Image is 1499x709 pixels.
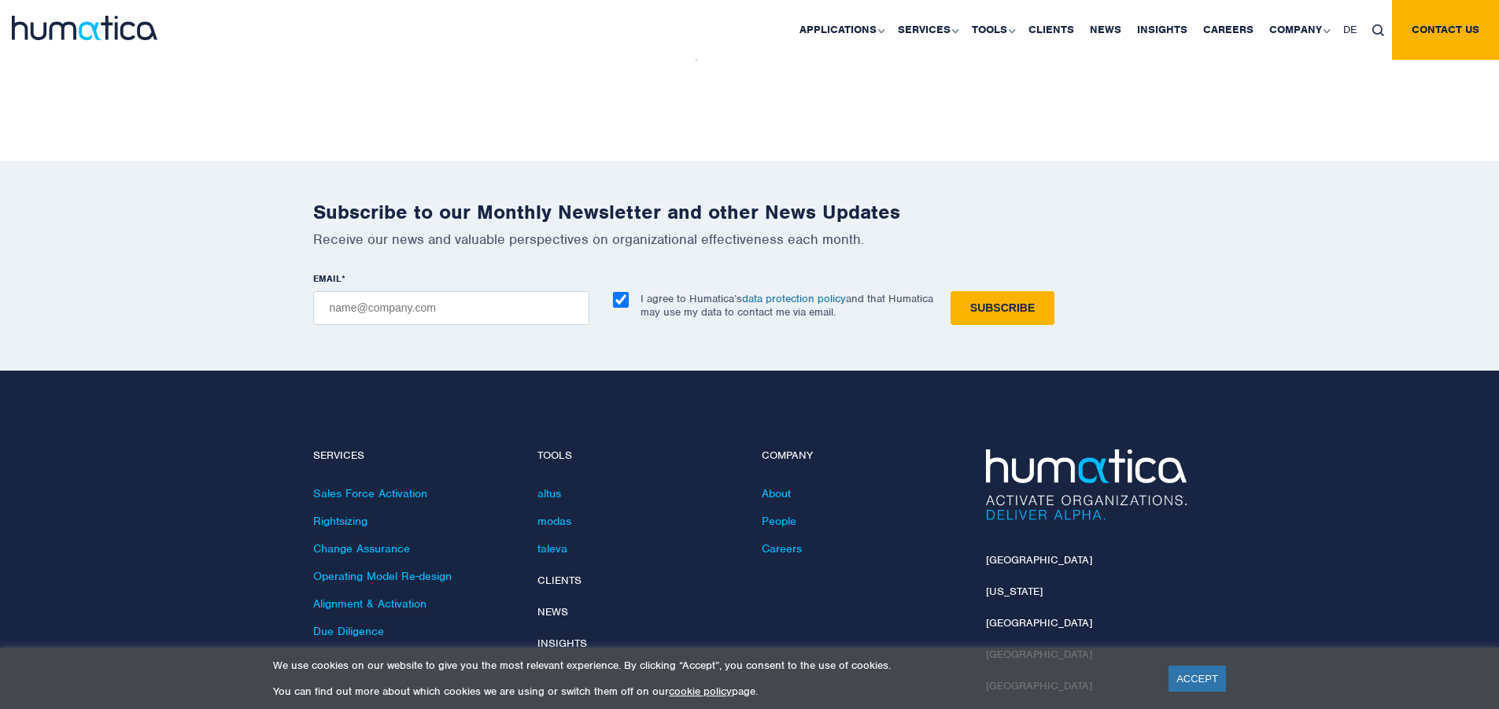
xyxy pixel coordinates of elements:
[986,616,1092,630] a: [GEOGRAPHIC_DATA]
[537,486,561,500] a: altus
[762,541,802,556] a: Careers
[313,596,426,611] a: Alignment & Activation
[1372,24,1384,36] img: search_icon
[951,291,1054,325] input: Subscribe
[313,569,452,583] a: Operating Model Re-design
[537,541,567,556] a: taleva
[537,605,568,619] a: News
[273,685,1149,698] p: You can find out more about which cookies we are using or switch them off on our page.
[313,514,367,528] a: Rightsizing
[313,291,589,325] input: name@company.com
[537,514,571,528] a: modas
[537,574,582,587] a: Clients
[313,624,384,638] a: Due Diligence
[537,637,587,650] a: Insights
[641,292,933,319] p: I agree to Humatica’s and that Humatica may use my data to contact me via email.
[986,449,1187,520] img: Humatica
[762,449,962,463] h4: Company
[1343,23,1357,36] span: DE
[313,200,1187,224] h2: Subscribe to our Monthly Newsletter and other News Updates
[986,585,1043,598] a: [US_STATE]
[313,231,1187,248] p: Receive our news and valuable perspectives on organizational effectiveness each month.
[537,449,738,463] h4: Tools
[669,685,732,698] a: cookie policy
[742,292,846,305] a: data protection policy
[1169,666,1226,692] a: ACCEPT
[313,272,342,285] span: EMAIL
[273,659,1149,672] p: We use cookies on our website to give you the most relevant experience. By clicking “Accept”, you...
[986,553,1092,567] a: [GEOGRAPHIC_DATA]
[613,292,629,308] input: I agree to Humatica’sdata protection policyand that Humatica may use my data to contact me via em...
[12,16,157,40] img: logo
[313,541,410,556] a: Change Assurance
[313,449,514,463] h4: Services
[762,514,796,528] a: People
[762,486,791,500] a: About
[313,486,427,500] a: Sales Force Activation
